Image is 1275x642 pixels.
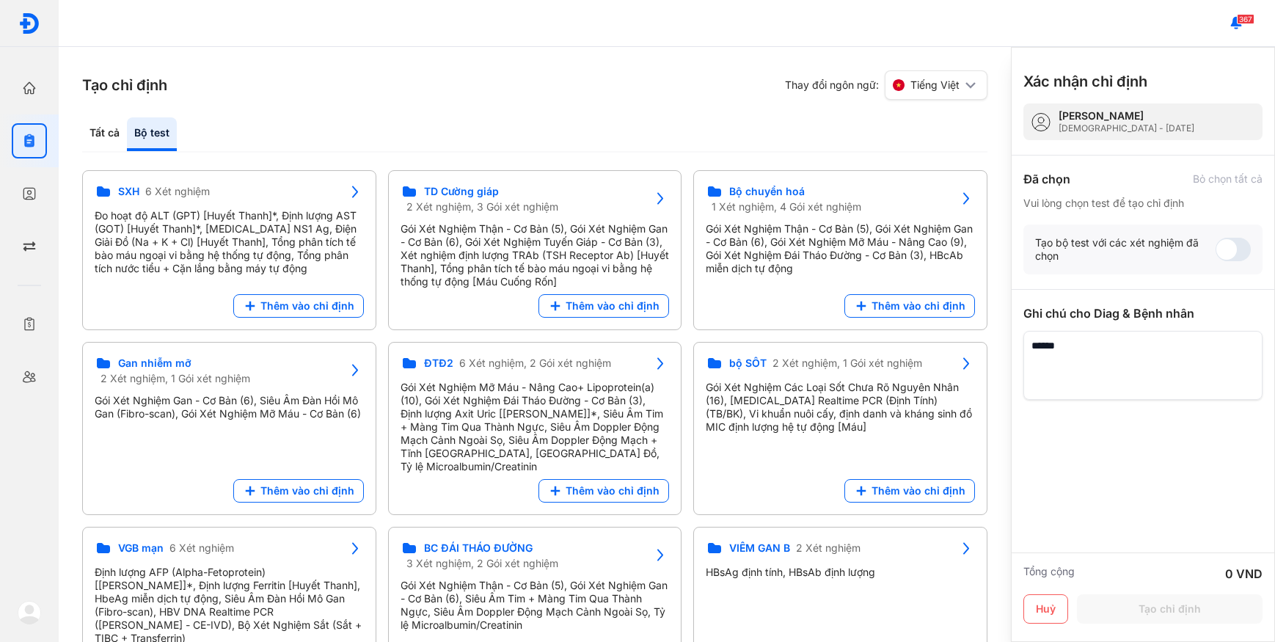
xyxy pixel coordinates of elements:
span: Thêm vào chỉ định [566,484,660,497]
button: Thêm vào chỉ định [538,479,669,503]
button: Thêm vào chỉ định [844,294,975,318]
span: Thêm vào chỉ định [260,484,354,497]
span: Tiếng Việt [910,79,960,92]
span: 6 Xét nghiệm [169,541,234,555]
span: 6 Xét nghiệm [145,185,210,198]
h3: Tạo chỉ định [82,75,167,95]
span: Thêm vào chỉ định [872,299,965,313]
span: 3 Xét nghiệm, 2 Gói xét nghiệm [406,557,558,570]
div: Thay đổi ngôn ngữ: [785,70,987,100]
div: Gói Xét Nghiệm Thận - Cơ Bản (5), Gói Xét Nghiệm Gan - Cơ Bản (6), Gói Xét Nghiệm Tuyến Giáp - Cơ... [401,222,670,288]
div: Vui lòng chọn test để tạo chỉ định [1023,197,1263,210]
span: VIÊM GAN B [729,541,790,555]
span: VGB mạn [118,541,164,555]
button: Thêm vào chỉ định [233,294,364,318]
button: Thêm vào chỉ định [844,479,975,503]
img: logo [18,601,41,624]
span: Bộ chuyển hoá [729,185,805,198]
span: 367 [1237,14,1254,24]
span: 2 Xét nghiệm, 1 Gói xét nghiệm [772,357,922,370]
span: 2 Xét nghiệm, 3 Gói xét nghiệm [406,200,558,214]
div: Ghi chú cho Diag & Bệnh nhân [1023,304,1263,322]
div: [DEMOGRAPHIC_DATA] - [DATE] [1059,123,1194,134]
span: ĐTĐ2 [424,357,453,370]
div: Gói Xét Nghiệm Các Loại Sốt Chưa Rõ Nguyên Nhân (16), [MEDICAL_DATA] Realtime PCR (Định Tính) (TB... [706,381,975,434]
div: Bỏ chọn tất cả [1193,172,1263,186]
div: Gói Xét Nghiệm Gan - Cơ Bản (6), Siêu Âm Đàn Hồi Mô Gan (Fibro-scan), Gói Xét Nghiệm Mỡ Máu - Cơ ... [95,394,364,420]
span: TD Cường giáp [424,185,499,198]
div: Gói Xét Nghiệm Mỡ Máu - Nâng Cao+ Lipoprotein(a) (10), Gói Xét Nghiệm Đái Tháo Đường - Cơ Bản (3)... [401,381,670,473]
span: BC ĐÁI THÁO ĐƯỜNG [424,541,533,555]
div: Đã chọn [1023,170,1070,188]
button: Huỷ [1023,594,1068,624]
span: Gan nhiễm mỡ [118,357,191,370]
div: HBsAg định tính, HBsAb định lượng [706,566,975,579]
h3: Xác nhận chỉ định [1023,71,1147,92]
div: 0 VND [1225,565,1263,583]
div: Tạo bộ test với các xét nghiệm đã chọn [1035,236,1216,263]
button: Tạo chỉ định [1077,594,1263,624]
button: Thêm vào chỉ định [233,479,364,503]
div: Gói Xét Nghiệm Thận - Cơ Bản (5), Gói Xét Nghiệm Gan - Cơ Bản (6), Gói Xét Nghiệm Mỡ Máu - Nâng C... [706,222,975,275]
span: 1 Xét nghiệm, 4 Gói xét nghiệm [712,200,861,214]
div: Tất cả [82,117,127,151]
span: SXH [118,185,139,198]
button: Thêm vào chỉ định [538,294,669,318]
img: logo [18,12,40,34]
span: 2 Xét nghiệm, 1 Gói xét nghiệm [101,372,250,385]
div: Đo hoạt độ ALT (GPT) [Huyết Thanh]*, Định lượng AST (GOT) [Huyết Thanh]*, [MEDICAL_DATA] NS1 Ag, ... [95,209,364,275]
div: [PERSON_NAME] [1059,109,1194,123]
div: Tổng cộng [1023,565,1075,583]
span: Thêm vào chỉ định [566,299,660,313]
span: 6 Xét nghiệm, 2 Gói xét nghiệm [459,357,611,370]
div: Bộ test [127,117,177,151]
span: Thêm vào chỉ định [872,484,965,497]
span: bộ SỐT [729,357,767,370]
span: 2 Xét nghiệm [796,541,861,555]
span: Thêm vào chỉ định [260,299,354,313]
div: Gói Xét Nghiệm Thận - Cơ Bản (5), Gói Xét Nghiệm Gan - Cơ Bản (6), Siêu Âm Tim + Màng Tim Qua Thà... [401,579,670,632]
